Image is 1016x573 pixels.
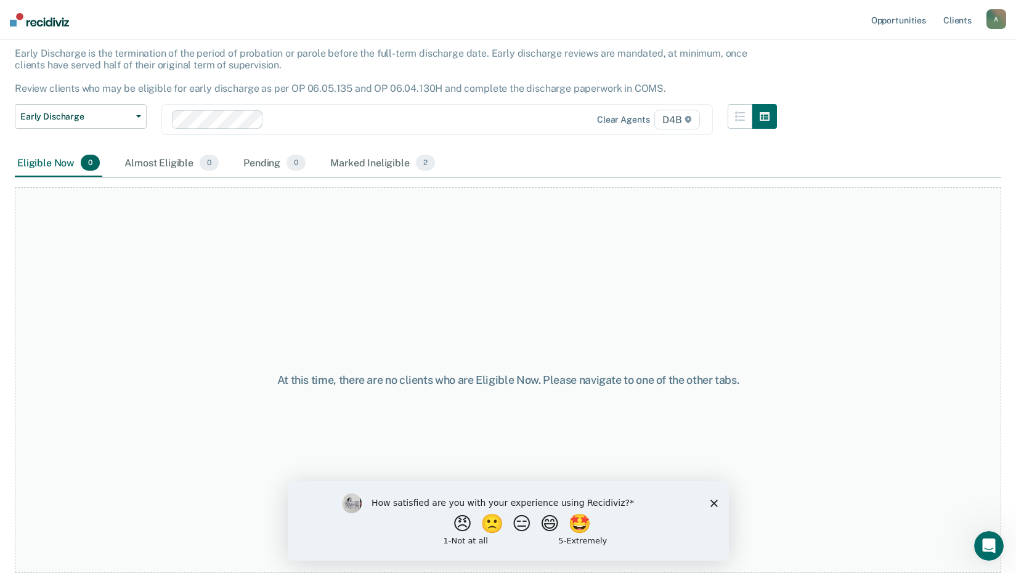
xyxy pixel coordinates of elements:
span: Early Discharge [20,112,131,122]
span: 2 [416,155,435,171]
div: Pending0 [241,150,308,177]
button: A [986,9,1006,29]
span: 0 [81,155,100,171]
button: Early Discharge [15,104,147,129]
div: Eligible Now0 [15,150,102,177]
div: At this time, there are no clients who are Eligible Now. Please navigate to one of the other tabs. [262,373,755,387]
iframe: Intercom live chat [974,531,1004,561]
div: Clear agents [597,115,649,125]
div: Marked Ineligible2 [328,150,437,177]
iframe: Survey by Kim from Recidiviz [288,481,729,561]
span: D4B [654,110,699,129]
span: 0 [200,155,219,171]
img: Recidiviz [10,13,69,26]
p: Early Discharge is the termination of the period of probation or parole before the full-term disc... [15,47,747,95]
div: Almost Eligible0 [122,150,221,177]
span: 0 [287,155,306,171]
